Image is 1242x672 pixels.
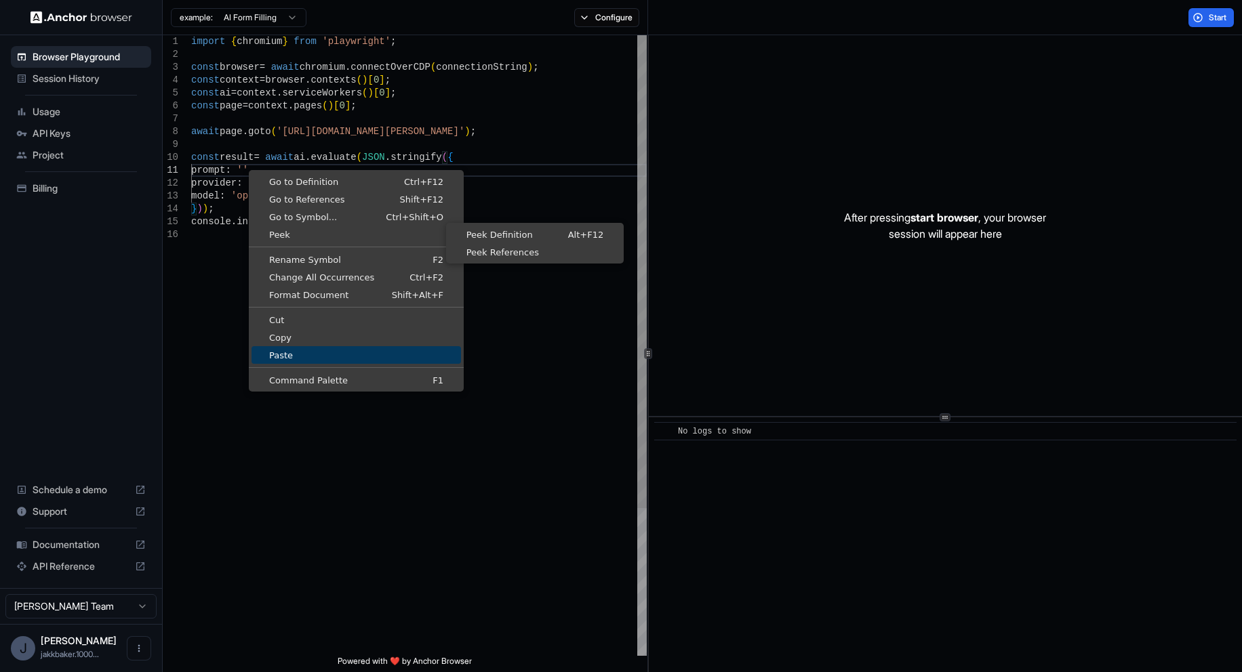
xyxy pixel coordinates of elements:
span: browser [265,75,305,85]
span: const [191,87,220,98]
span: ; [390,36,396,47]
span: provider [191,177,237,188]
span: ] [345,100,350,111]
span: No logs to show [678,427,751,436]
span: await [191,126,220,137]
span: Project [33,148,146,162]
span: 0 [379,87,384,98]
span: API Reference [33,560,129,573]
div: Usage [11,101,151,123]
span: ( [271,126,277,137]
span: ; [533,62,538,72]
span: . [385,152,390,163]
span: const [191,152,220,163]
span: Powered with ❤️ by Anchor Browser [338,656,472,672]
span: ai [294,152,305,163]
span: 0 [339,100,344,111]
span: contexts [310,75,356,85]
span: = [260,75,265,85]
div: Schedule a demo [11,479,151,501]
div: 14 [163,203,178,215]
span: result [220,152,254,163]
span: Support [33,505,129,518]
div: Documentation [11,534,151,555]
span: ​ [661,425,668,438]
span: Session History [33,72,146,85]
span: const [191,100,220,111]
span: ai [220,87,231,98]
span: Usage [33,105,146,119]
button: Start [1188,8,1234,27]
span: prompt [191,165,225,175]
span: . [231,216,237,227]
div: 11 [163,164,178,177]
span: . [277,87,282,98]
span: import [191,36,225,47]
span: . [305,152,310,163]
span: const [191,62,220,72]
span: ) [362,75,367,85]
span: Billing [33,182,146,195]
span: [ [367,75,373,85]
span: await [271,62,300,72]
span: connectOverCDP [350,62,430,72]
span: [ [374,87,379,98]
span: console [191,216,231,227]
span: Documentation [33,538,129,551]
span: ; [390,87,396,98]
span: goto [248,126,271,137]
div: 8 [163,125,178,138]
span: ( [322,100,327,111]
span: . [345,62,350,72]
span: ( [362,87,367,98]
div: 15 [163,215,178,228]
span: ; [385,75,390,85]
span: '[URL][DOMAIN_NAME][PERSON_NAME]' [277,126,464,137]
div: 2 [163,48,178,61]
span: ] [379,75,384,85]
span: ; [470,126,476,137]
span: : [225,165,231,175]
span: ] [385,87,390,98]
span: . [288,100,294,111]
span: = [260,62,265,72]
span: 0 [374,75,379,85]
div: API Keys [11,123,151,144]
div: 12 [163,177,178,190]
span: stringify [390,152,442,163]
div: Support [11,501,151,522]
span: ) [328,100,334,111]
div: Project [11,144,151,166]
span: pages [294,100,322,111]
div: J [11,636,35,660]
span: model [191,190,220,201]
span: from [294,36,317,47]
span: ( [430,62,436,72]
span: jakkbaker.1000@gmail.com [41,649,99,659]
div: 10 [163,151,178,164]
span: '' [237,165,248,175]
span: ) [464,126,470,137]
div: 3 [163,61,178,74]
span: . [243,126,248,137]
span: : [237,177,242,188]
span: Start [1209,12,1228,23]
span: Jakk Baker [41,635,117,646]
span: API Keys [33,127,146,140]
span: ( [357,75,362,85]
span: context [248,100,288,111]
div: 16 [163,228,178,241]
span: = [254,152,259,163]
span: , [248,165,254,175]
span: ( [357,152,362,163]
div: 5 [163,87,178,100]
span: ) [197,203,202,214]
button: Configure [574,8,640,27]
span: page [220,126,243,137]
span: await [265,152,294,163]
span: { [231,36,237,47]
button: Open menu [127,636,151,660]
div: API Reference [11,555,151,577]
span: [ [334,100,339,111]
span: ) [527,62,533,72]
